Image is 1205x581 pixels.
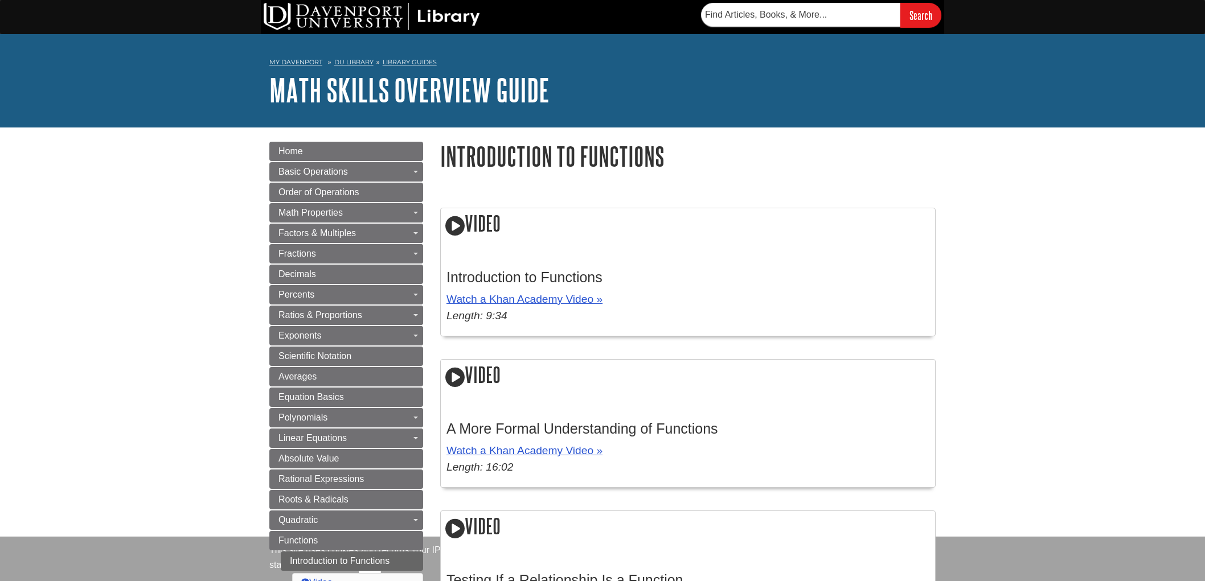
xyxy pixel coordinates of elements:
[269,510,423,530] a: Quadratic
[278,515,318,525] span: Quadratic
[278,351,351,361] span: Scientific Notation
[269,388,423,407] a: Equation Basics
[269,265,423,284] a: Decimals
[334,58,374,66] a: DU Library
[446,293,602,305] a: Watch a Khan Academy Video »
[278,413,327,422] span: Polynomials
[269,183,423,202] a: Order of Operations
[446,421,929,437] h3: A More Formal Understanding of Functions
[446,461,513,473] em: Length: 16:02
[281,551,423,571] a: Introduction to Functions
[269,224,423,243] a: Factors & Multiples
[269,72,550,108] a: Math Skills Overview Guide
[278,372,317,381] span: Averages
[278,535,318,545] span: Functions
[278,146,303,156] span: Home
[441,511,935,543] h2: Video
[701,3,941,27] form: Searches DU Library's articles, books, and more
[278,474,364,484] span: Rational Expressions
[446,310,507,322] em: Length: 9:34
[278,454,339,463] span: Absolute Value
[278,249,316,258] span: Fractions
[269,367,423,386] a: Averages
[278,495,349,504] span: Roots & Radicals
[269,203,423,222] a: Math Properties
[269,347,423,366] a: Scientific Notation
[269,306,423,325] a: Ratios & Proportions
[269,285,423,304] a: Percents
[269,326,423,345] a: Exponents
[441,360,935,392] h2: Video
[278,290,314,299] span: Percents
[269,469,423,489] a: Rational Expressions
[269,55,936,73] nav: breadcrumb
[264,3,480,30] img: DU Library
[446,269,929,286] h3: Introduction to Functions
[278,167,348,176] span: Basic Operations
[278,331,322,340] span: Exponents
[269,449,423,468] a: Absolute Value
[269,408,423,427] a: Polynomials
[269,244,423,263] a: Fractions
[278,269,316,279] span: Decimals
[269,142,423,161] a: Home
[383,58,437,66] a: Library Guides
[269,490,423,509] a: Roots & Radicals
[278,228,356,238] span: Factors & Multiples
[269,162,423,182] a: Basic Operations
[278,187,359,197] span: Order of Operations
[278,310,362,320] span: Ratios & Proportions
[269,57,322,67] a: My Davenport
[900,3,941,27] input: Search
[701,3,900,27] input: Find Articles, Books, & More...
[441,208,935,241] h2: Video
[278,433,347,443] span: Linear Equations
[269,428,423,448] a: Linear Equations
[440,142,936,171] h1: Introduction to Functions
[278,208,343,217] span: Math Properties
[446,444,602,456] a: Watch a Khan Academy Video »
[269,531,423,550] a: Functions
[278,392,344,402] span: Equation Basics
